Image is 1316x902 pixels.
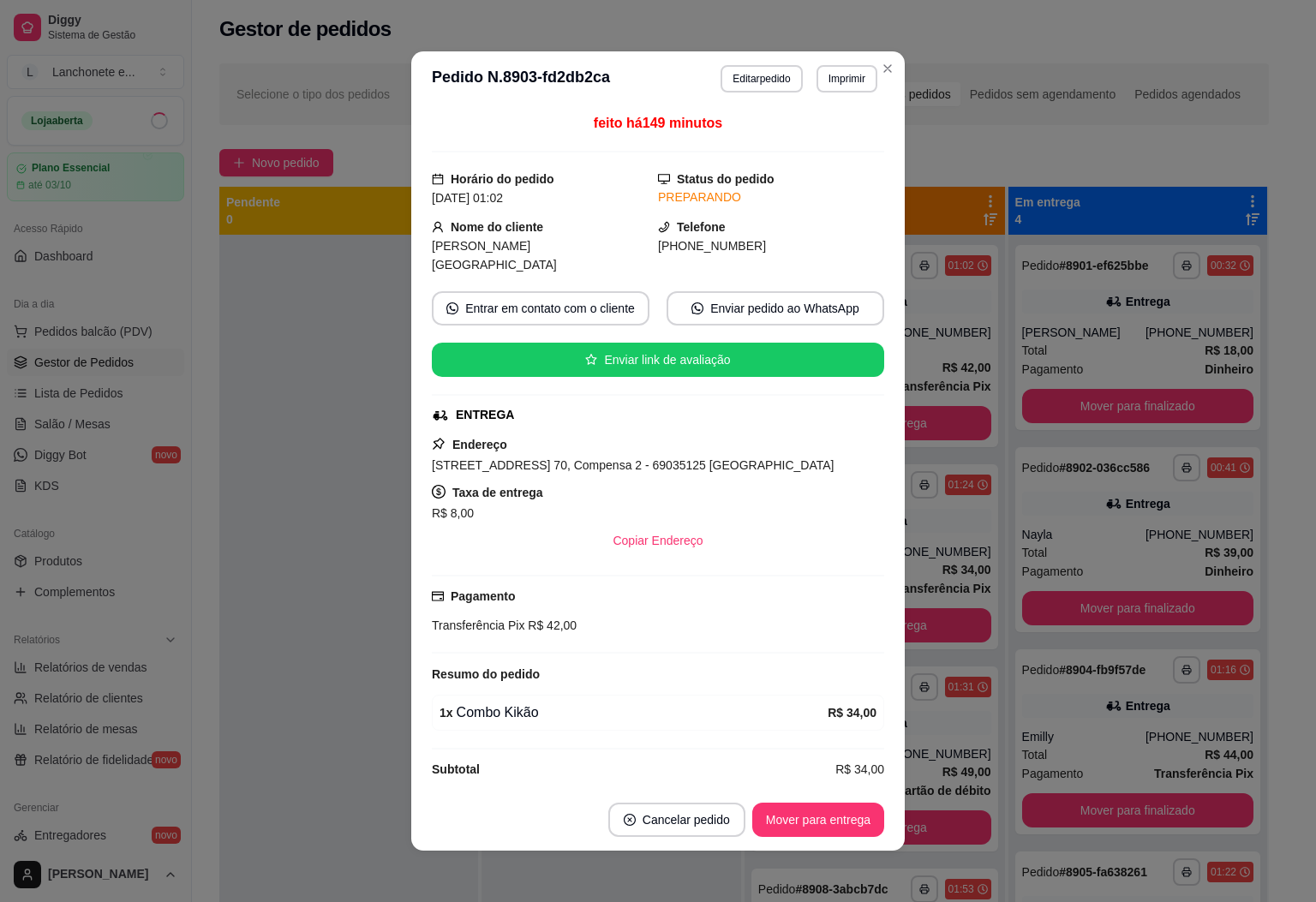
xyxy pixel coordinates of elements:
[874,55,901,82] button: Close
[432,65,610,93] h3: Pedido N. 8903-fd2db2ca
[432,343,884,377] button: starEnviar link de avaliação
[585,354,597,366] span: star
[658,173,670,185] span: desktop
[446,302,458,314] span: whats-app
[817,65,877,93] button: Imprimir
[432,667,540,681] strong: Resumo do pedido
[452,438,507,451] strong: Endereço
[432,191,503,205] span: [DATE] 01:02
[451,589,515,603] strong: Pagamento
[658,239,766,253] span: [PHONE_NUMBER]
[432,458,834,472] span: [STREET_ADDRESS] 70, Compensa 2 - 69035125 [GEOGRAPHIC_DATA]
[440,706,453,720] strong: 1 x
[658,221,670,233] span: phone
[677,172,775,186] strong: Status do pedido
[432,781,459,795] strong: Total
[691,302,703,314] span: whats-app
[658,188,884,206] div: PREPARANDO
[432,506,474,520] span: R$ 8,00
[667,291,884,326] button: whats-appEnviar pedido ao WhatsApp
[432,173,444,185] span: calendar
[677,220,726,234] strong: Telefone
[440,702,828,723] div: Combo Kikão
[835,760,884,779] span: R$ 34,00
[432,618,524,632] span: Transferência Pix
[608,803,745,837] button: close-circleCancelar pedido
[451,172,554,186] strong: Horário do pedido
[432,239,557,272] span: [PERSON_NAME] [GEOGRAPHIC_DATA]
[432,590,444,602] span: credit-card
[432,485,446,499] span: dollar
[752,803,884,837] button: Mover para entrega
[835,779,884,797] span: R$ 42,00
[432,221,444,233] span: user
[432,437,446,451] span: pushpin
[451,220,543,234] strong: Nome do cliente
[594,116,722,130] span: feito há 149 minutos
[721,65,802,93] button: Editarpedido
[456,406,514,424] div: ENTREGA
[599,523,716,558] button: Copiar Endereço
[432,291,649,326] button: whats-appEntrar em contato com o cliente
[524,618,577,632] span: R$ 42,00
[432,762,480,776] strong: Subtotal
[452,486,543,499] strong: Taxa de entrega
[828,706,876,720] strong: R$ 34,00
[624,814,636,826] span: close-circle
